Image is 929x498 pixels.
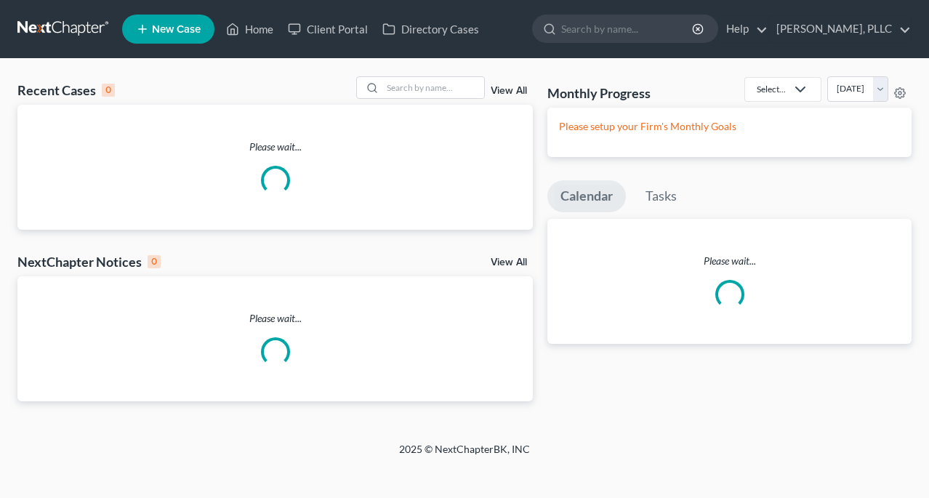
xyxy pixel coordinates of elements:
[281,16,375,42] a: Client Portal
[50,442,879,468] div: 2025 © NextChapterBK, INC
[719,16,768,42] a: Help
[561,15,694,42] input: Search by name...
[148,255,161,268] div: 0
[17,253,161,270] div: NextChapter Notices
[491,86,527,96] a: View All
[769,16,911,42] a: [PERSON_NAME], PLLC
[547,84,651,102] h3: Monthly Progress
[17,311,533,326] p: Please wait...
[219,16,281,42] a: Home
[375,16,486,42] a: Directory Cases
[17,140,533,154] p: Please wait...
[559,119,900,134] p: Please setup your Firm's Monthly Goals
[17,81,115,99] div: Recent Cases
[152,24,201,35] span: New Case
[102,84,115,97] div: 0
[632,180,690,212] a: Tasks
[757,83,786,95] div: Select...
[547,254,912,268] p: Please wait...
[547,180,626,212] a: Calendar
[382,77,484,98] input: Search by name...
[491,257,527,268] a: View All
